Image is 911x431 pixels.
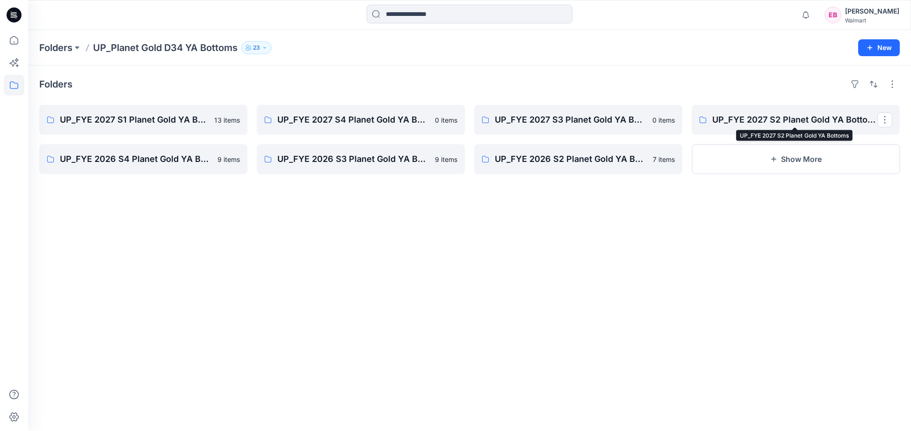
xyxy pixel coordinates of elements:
[845,6,899,17] div: [PERSON_NAME]
[257,105,465,135] a: UP_FYE 2027 S4 Planet Gold YA Bottoms0 items
[277,153,429,166] p: UP_FYE 2026 S3 Planet Gold YA Bottoms
[435,115,457,125] p: 0 items
[277,113,429,126] p: UP_FYE 2027 S4 Planet Gold YA Bottoms
[692,144,900,174] button: Show More
[845,17,899,24] div: Walmart
[653,154,675,164] p: 7 items
[824,7,841,23] div: EB
[652,115,675,125] p: 0 items
[712,113,877,126] p: UP_FYE 2027 S2 Planet Gold YA Bottoms
[214,115,240,125] p: 13 items
[93,41,238,54] p: UP_Planet Gold D34 YA Bottoms
[692,105,900,135] a: UP_FYE 2027 S2 Planet Gold YA Bottoms
[39,41,72,54] a: Folders
[39,144,247,174] a: UP_FYE 2026 S4 Planet Gold YA Bottoms9 items
[241,41,272,54] button: 23
[495,153,647,166] p: UP_FYE 2026 S2 Planet Gold YA Bottoms
[60,113,209,126] p: UP_FYE 2027 S1 Planet Gold YA Bottoms
[39,79,72,90] h4: Folders
[858,39,900,56] button: New
[474,105,682,135] a: UP_FYE 2027 S3 Planet Gold YA Bottoms0 items
[495,113,647,126] p: UP_FYE 2027 S3 Planet Gold YA Bottoms
[217,154,240,164] p: 9 items
[257,144,465,174] a: UP_FYE 2026 S3 Planet Gold YA Bottoms9 items
[435,154,457,164] p: 9 items
[253,43,260,53] p: 23
[474,144,682,174] a: UP_FYE 2026 S2 Planet Gold YA Bottoms7 items
[39,105,247,135] a: UP_FYE 2027 S1 Planet Gold YA Bottoms13 items
[60,153,212,166] p: UP_FYE 2026 S4 Planet Gold YA Bottoms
